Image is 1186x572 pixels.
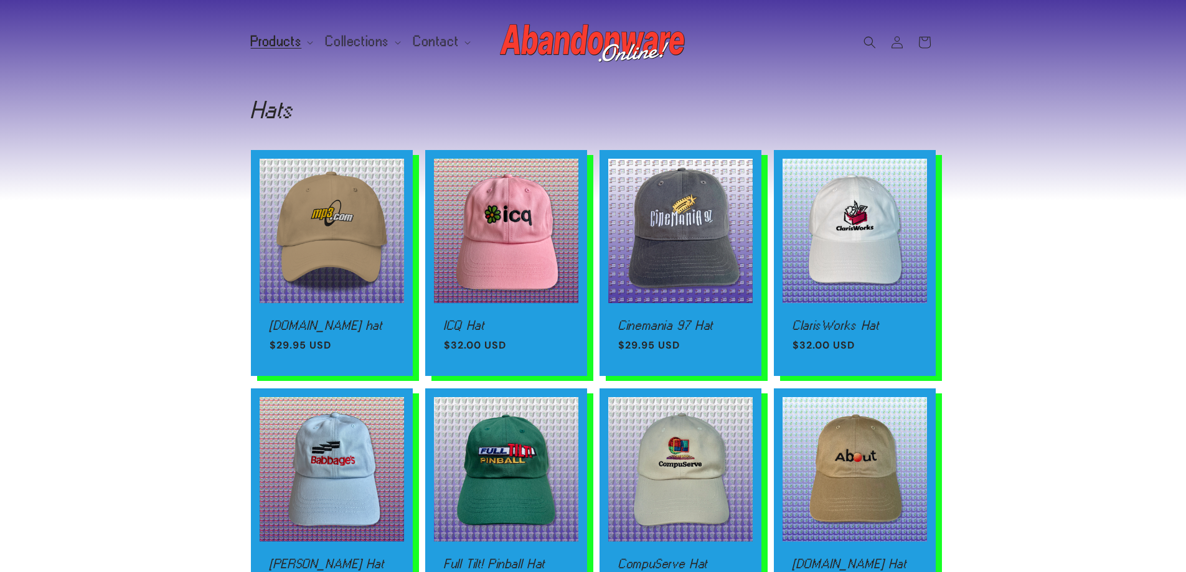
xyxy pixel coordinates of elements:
[444,558,568,570] a: Full Tilt! Pinball Hat
[270,558,394,570] a: [PERSON_NAME] Hat
[243,29,319,55] summary: Products
[413,36,459,47] span: Contact
[318,29,406,55] summary: Collections
[495,12,691,72] a: Abandonware
[251,100,936,120] h1: Hats
[618,320,743,331] a: Cinemania 97 Hat
[406,29,476,55] summary: Contact
[793,320,917,331] a: ClarisWorks Hat
[444,320,568,331] a: ICQ Hat
[856,29,883,56] summary: Search
[500,17,687,67] img: Abandonware
[251,36,302,47] span: Products
[270,320,394,331] a: [DOMAIN_NAME] hat
[326,36,389,47] span: Collections
[618,558,743,570] a: CompuServe Hat
[793,558,917,570] a: [DOMAIN_NAME] Hat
